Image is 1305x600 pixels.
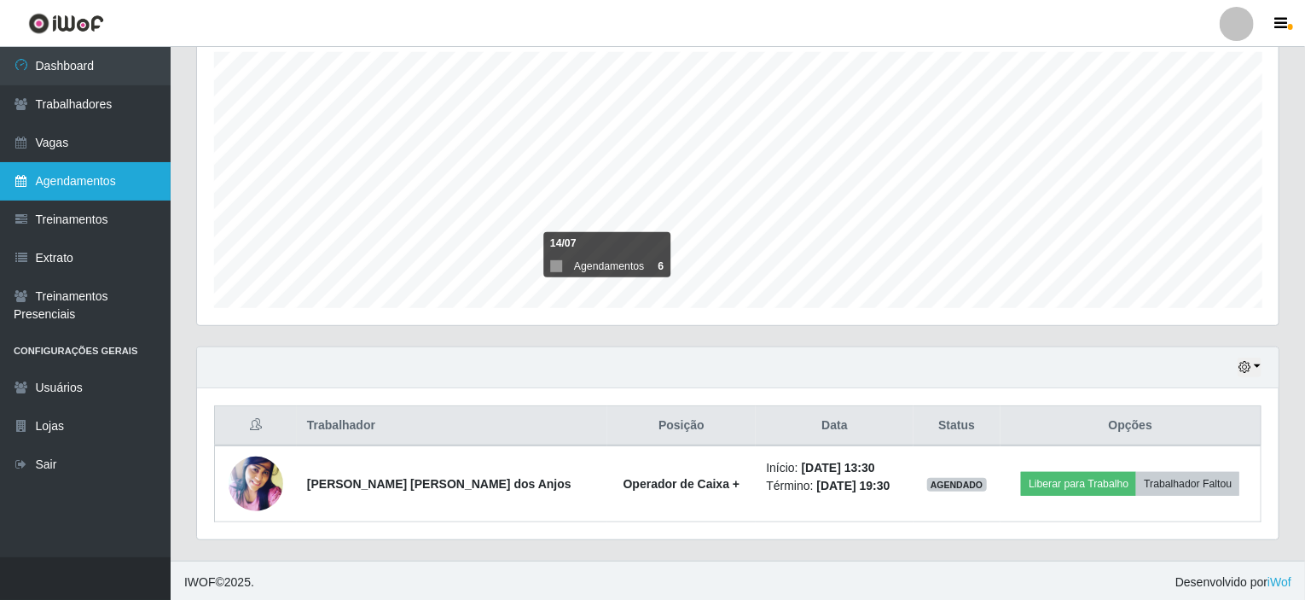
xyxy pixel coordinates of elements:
[1267,575,1291,589] a: iWof
[307,477,571,491] strong: [PERSON_NAME] [PERSON_NAME] dos Anjos
[184,575,216,589] span: IWOF
[297,406,607,446] th: Trabalhador
[1000,406,1261,446] th: Opções
[28,13,104,34] img: CoreUI Logo
[766,477,902,495] li: Término:
[913,406,1000,446] th: Status
[802,461,875,475] time: [DATE] 13:30
[623,477,740,491] strong: Operador de Caixa +
[756,406,913,446] th: Data
[1021,472,1136,496] button: Liberar para Trabalho
[766,459,902,477] li: Início:
[184,574,254,591] span: © 2025 .
[607,406,757,446] th: Posição
[927,478,987,492] span: AGENDADO
[817,479,890,492] time: [DATE] 19:30
[1136,472,1239,496] button: Trabalhador Faltou
[229,452,283,516] img: 1685320572909.jpeg
[1175,574,1291,591] span: Desenvolvido por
